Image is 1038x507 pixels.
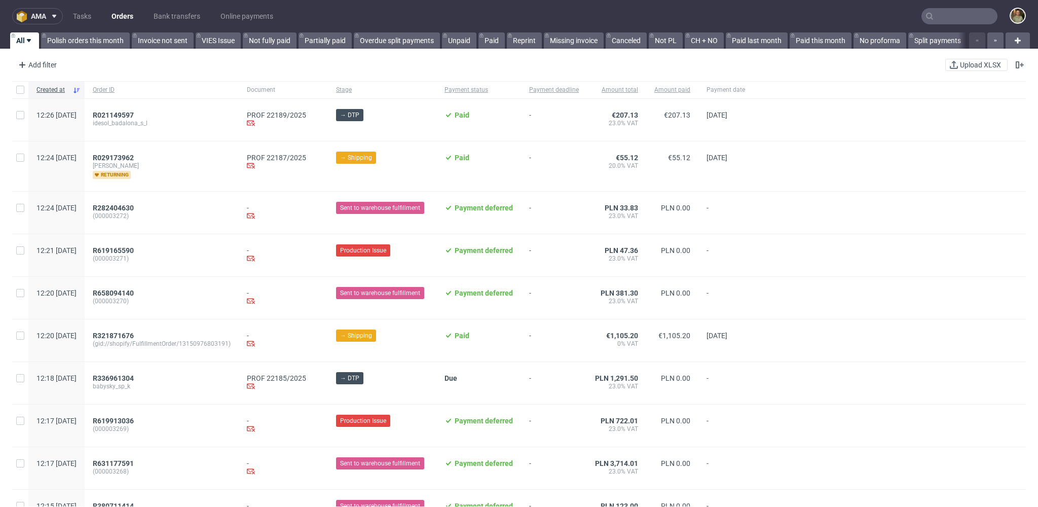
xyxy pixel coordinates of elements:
span: 23.0% VAT [595,297,638,305]
span: 23.0% VAT [595,425,638,433]
span: → DTP [340,111,359,120]
span: PLN 3,714.01 [595,459,638,467]
a: Bank transfers [147,8,206,24]
span: R631177591 [93,459,134,467]
span: R619165590 [93,246,134,255]
span: - [707,374,745,392]
span: babysky_sp_k [93,382,231,390]
span: (000003269) [93,425,231,433]
span: Paid [455,111,469,119]
a: Paid last month [726,32,788,49]
span: [DATE] [707,154,727,162]
span: €55.12 [616,154,638,162]
span: - [529,289,579,307]
span: PLN 0.00 [661,204,690,212]
span: → DTP [340,374,359,383]
button: Upload XLSX [945,59,1008,71]
span: 12:20 [DATE] [36,289,77,297]
a: VIES Issue [196,32,241,49]
span: → Shipping [340,331,372,340]
span: Payment deadline [529,86,579,94]
div: - [247,289,320,307]
span: - [707,204,745,222]
a: PROF 22189/2025 [247,111,320,119]
span: €1,105.20 [606,332,638,340]
a: R658094140 [93,289,136,297]
span: (000003270) [93,297,231,305]
a: Tasks [67,8,97,24]
a: R631177591 [93,459,136,467]
a: R029173962 [93,154,136,162]
span: PLN 1,291.50 [595,374,638,382]
span: 23.0% VAT [595,255,638,263]
span: Production Issue [340,246,386,255]
span: - [707,417,745,434]
span: R321871676 [93,332,134,340]
a: CH + NO [685,32,724,49]
a: Paid this month [790,32,851,49]
span: Due [444,374,457,382]
span: R029173962 [93,154,134,162]
span: Created at [36,86,68,94]
span: PLN 722.01 [601,417,638,425]
a: R321871676 [93,332,136,340]
span: → Shipping [340,153,372,162]
span: €207.13 [664,111,690,119]
span: 23.0% VAT [595,382,638,390]
span: - [529,111,579,129]
span: 12:20 [DATE] [36,332,77,340]
div: - [247,417,320,434]
span: - [529,332,579,349]
span: Payment deferred [455,204,513,212]
a: Reprint [507,32,542,49]
a: Not PL [649,32,683,49]
a: R282404630 [93,204,136,212]
span: 12:21 [DATE] [36,246,77,255]
span: €1,105.20 [658,332,690,340]
span: R282404630 [93,204,134,212]
span: R658094140 [93,289,134,297]
span: 23.0% VAT [595,119,638,127]
span: Upload XLSX [958,61,1003,68]
span: Payment deferred [455,289,513,297]
span: ama [31,13,46,20]
a: Overdue split payments [354,32,440,49]
span: Payment date [707,86,745,94]
span: 20.0% VAT [595,162,638,170]
img: Pablo Michaello [1011,9,1025,23]
a: PROF 22187/2025 [247,154,320,162]
a: Partially paid [299,32,352,49]
span: PLN 47.36 [605,246,638,255]
span: Amount total [595,86,638,94]
span: Payment deferred [455,417,513,425]
a: R619913036 [93,417,136,425]
a: Missing invoice [544,32,604,49]
span: 12:26 [DATE] [36,111,77,119]
span: - [529,417,579,434]
span: - [529,204,579,222]
a: Orders [105,8,139,24]
span: Payment deferred [455,246,513,255]
a: All [10,32,39,49]
span: €207.13 [612,111,638,119]
button: ama [12,8,63,24]
span: [DATE] [707,111,727,119]
div: - [247,204,320,222]
img: logo [17,11,31,22]
a: Polish orders this month [41,32,130,49]
a: Online payments [214,8,279,24]
span: Amount paid [654,86,690,94]
span: - [529,246,579,264]
div: - [247,332,320,349]
span: Sent to warehouse fulfillment [340,459,420,468]
div: - [247,459,320,477]
span: 12:24 [DATE] [36,204,77,212]
span: - [707,459,745,477]
span: 23.0% VAT [595,212,638,220]
span: R336961304 [93,374,134,382]
span: PLN 33.83 [605,204,638,212]
span: R619913036 [93,417,134,425]
span: PLN 0.00 [661,417,690,425]
a: Invoice not sent [132,32,194,49]
span: PLN 0.00 [661,374,690,382]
